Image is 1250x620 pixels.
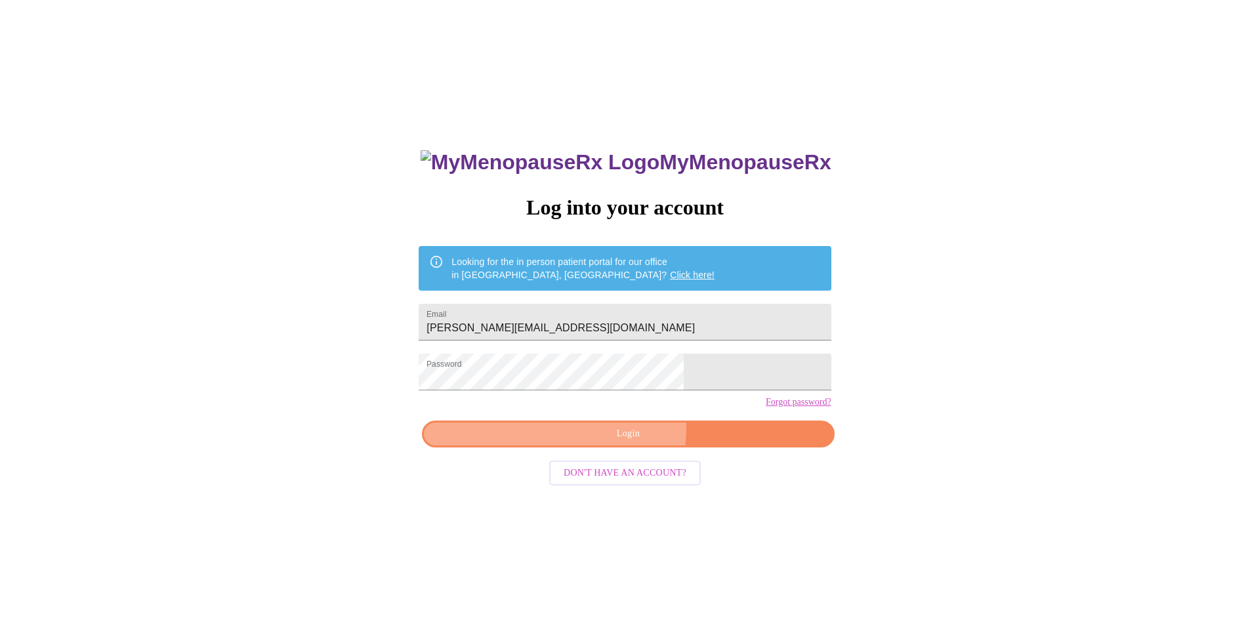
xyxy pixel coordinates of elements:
[421,150,831,175] h3: MyMenopauseRx
[670,270,715,280] a: Click here!
[422,421,834,447] button: Login
[546,466,704,477] a: Don't have an account?
[419,196,831,220] h3: Log into your account
[766,397,831,407] a: Forgot password?
[421,150,659,175] img: MyMenopauseRx Logo
[451,250,715,287] div: Looking for the in person patient portal for our office in [GEOGRAPHIC_DATA], [GEOGRAPHIC_DATA]?
[564,465,686,482] span: Don't have an account?
[549,461,701,486] button: Don't have an account?
[437,426,819,442] span: Login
